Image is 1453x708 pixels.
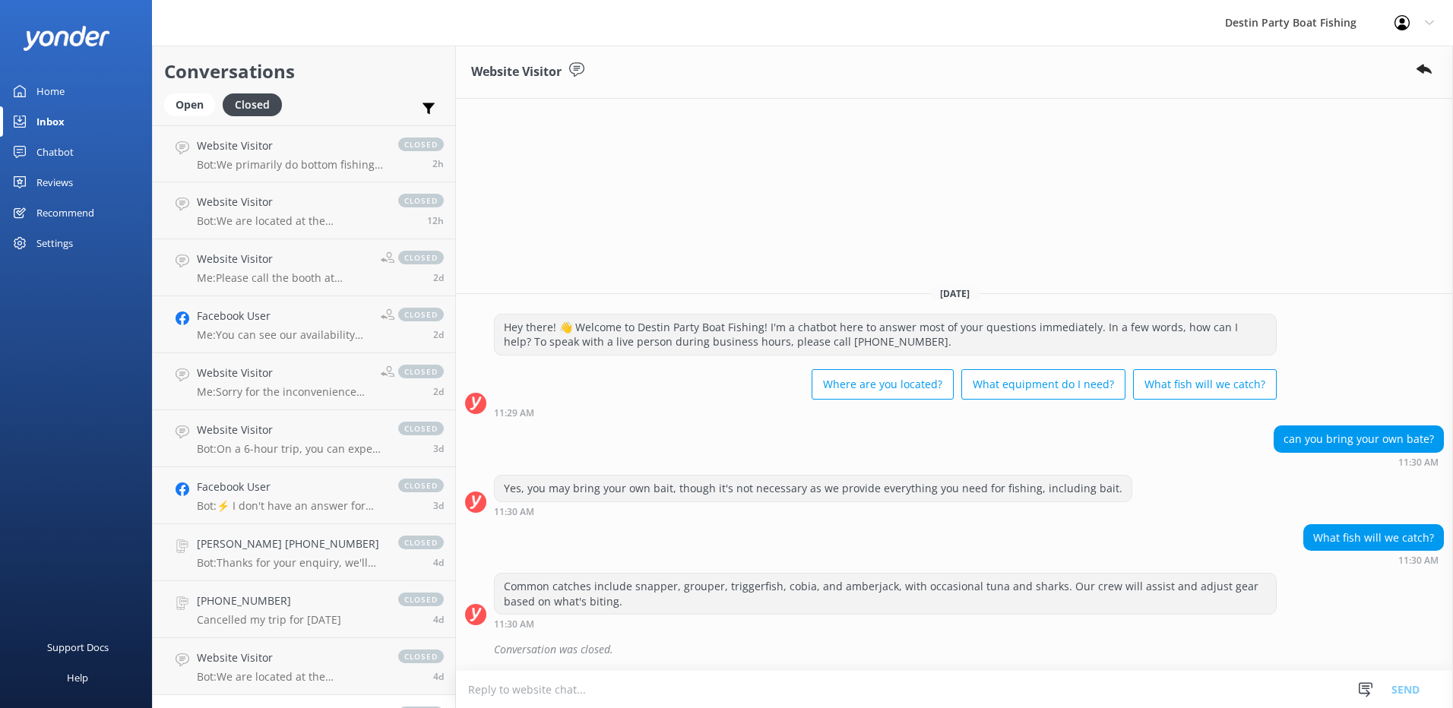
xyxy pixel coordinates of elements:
a: Facebook UserBot:⚡ I don't have an answer for that in my knowledge base. Please try and rephrase ... [153,467,455,524]
h4: Website Visitor [197,422,383,438]
a: [PHONE_NUMBER]Cancelled my trip for [DATE]closed4d [153,581,455,638]
div: Sep 09 2025 11:30am (UTC -05:00) America/Cancun [1303,555,1444,565]
span: [DATE] [931,287,979,300]
p: Bot: Thanks for your enquiry, we'll get back to you as soon as we can during opening hours. [197,556,383,570]
div: Recommend [36,198,94,228]
span: closed [398,422,444,435]
span: closed [398,137,444,151]
p: Bot: ⚡ I don't have an answer for that in my knowledge base. Please try and rephrase your questio... [197,499,383,513]
a: Website VisitorMe:Please call the booth at [PHONE_NUMBER]. We would be happy to answer any questi... [153,239,455,296]
p: Bot: We are located at the [GEOGRAPHIC_DATA] at [STREET_ADDRESS][US_STATE], which is ½ mile east ... [197,214,383,228]
h4: [PERSON_NAME] [PHONE_NUMBER] [197,536,383,552]
span: closed [398,308,444,321]
span: closed [398,650,444,663]
span: Sep 11 2025 02:00pm (UTC -05:00) America/Cancun [433,271,444,284]
div: Open [164,93,215,116]
h4: [PHONE_NUMBER] [197,593,341,609]
div: Sep 09 2025 11:30am (UTC -05:00) America/Cancun [494,506,1132,517]
a: [PERSON_NAME] [PHONE_NUMBER]Bot:Thanks for your enquiry, we'll get back to you as soon as we can ... [153,524,455,581]
strong: 11:30 AM [1398,458,1439,467]
span: closed [398,365,444,378]
a: Website VisitorBot:We are located at the [GEOGRAPHIC_DATA] at [STREET_ADDRESS][US_STATE], which i... [153,638,455,695]
div: Support Docs [47,632,109,662]
a: Website VisitorBot:On a 6-hour trip, you can expect to catch fish like snapper, grouper, triggerf... [153,410,455,467]
p: Cancelled my trip for [DATE] [197,613,341,627]
p: Bot: We primarily do bottom fishing, so you can expect to catch snapper, grouper, triggerfish, co... [197,158,383,172]
span: Sep 13 2025 10:06pm (UTC -05:00) America/Cancun [427,214,444,227]
strong: 11:30 AM [494,507,534,517]
strong: 11:29 AM [494,409,534,418]
a: Website VisitorBot:We are located at the [GEOGRAPHIC_DATA] at [STREET_ADDRESS][US_STATE], which i... [153,182,455,239]
p: Me: Please call the booth at [PHONE_NUMBER]. We would be happy to answer any questions and help y... [197,271,369,285]
a: Website VisitorMe:Sorry for the inconvenience the booth doesn't open for calls until 10am. We are... [153,353,455,410]
p: Me: Sorry for the inconvenience the booth doesn't open for calls until 10am. We are in the proces... [197,385,369,399]
div: Sep 09 2025 11:30am (UTC -05:00) America/Cancun [494,618,1277,629]
div: Closed [223,93,282,116]
span: closed [398,479,444,492]
a: Open [164,96,223,112]
h3: Website Visitor [471,62,562,82]
h4: Facebook User [197,479,383,495]
div: Inbox [36,106,65,137]
span: closed [398,251,444,264]
h4: Website Visitor [197,137,383,154]
h4: Website Visitor [197,194,383,210]
div: Chatbot [36,137,74,167]
div: Reviews [36,167,73,198]
h2: Conversations [164,57,444,86]
span: Sep 09 2025 11:31am (UTC -05:00) America/Cancun [433,670,444,683]
a: Closed [223,96,290,112]
span: closed [398,536,444,549]
span: Sep 10 2025 08:11am (UTC -05:00) America/Cancun [433,556,444,569]
p: Me: You can see our availability online at [DOMAIN_NAME] you can also see our rates there too. We... [197,328,369,342]
span: Sep 10 2025 04:45pm (UTC -05:00) America/Cancun [433,442,444,455]
div: Hey there! 👋 Welcome to Destin Party Boat Fishing! I'm a chatbot here to answer most of your ques... [495,314,1276,355]
div: Common catches include snapper, grouper, triggerfish, cobia, and amberjack, with occasional tuna ... [495,574,1276,614]
p: Bot: We are located at the [GEOGRAPHIC_DATA] at [STREET_ADDRESS][US_STATE], which is ½ mile east ... [197,670,383,684]
a: Website VisitorBot:We primarily do bottom fishing, so you can expect to catch snapper, grouper, t... [153,125,455,182]
strong: 11:30 AM [1398,556,1439,565]
strong: 11:30 AM [494,620,534,629]
div: Yes, you may bring your own bait, though it's not necessary as we provide everything you need for... [495,476,1132,501]
div: can you bring your own bate? [1274,426,1443,452]
h4: Website Visitor [197,365,369,381]
button: Where are you located? [812,369,954,400]
div: 2025-09-09T16:47:18.741 [465,637,1444,662]
span: Sep 10 2025 12:52pm (UTC -05:00) America/Cancun [433,499,444,512]
div: Home [36,76,65,106]
button: What fish will we catch? [1133,369,1277,400]
div: Settings [36,228,73,258]
a: Facebook UserMe:You can see our availability online at [DOMAIN_NAME] you can also see our rates t... [153,296,455,353]
h4: Facebook User [197,308,369,324]
div: Help [67,662,88,693]
img: yonder-white-logo.png [23,26,110,51]
span: Sep 14 2025 08:01am (UTC -05:00) America/Cancun [432,157,444,170]
span: Sep 09 2025 08:02pm (UTC -05:00) America/Cancun [433,613,444,626]
span: Sep 11 2025 10:32am (UTC -05:00) America/Cancun [433,385,444,398]
div: What fish will we catch? [1304,525,1443,551]
span: closed [398,194,444,207]
h4: Website Visitor [197,251,369,267]
div: Sep 09 2025 11:29am (UTC -05:00) America/Cancun [494,407,1277,418]
span: closed [398,593,444,606]
h4: Website Visitor [197,650,383,666]
div: Conversation was closed. [494,637,1444,662]
div: Sep 09 2025 11:30am (UTC -05:00) America/Cancun [1274,457,1444,467]
span: Sep 11 2025 11:17am (UTC -05:00) America/Cancun [433,328,444,341]
button: What equipment do I need? [961,369,1125,400]
p: Bot: On a 6-hour trip, you can expect to catch fish like snapper, grouper, triggerfish, cobia, an... [197,442,383,456]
